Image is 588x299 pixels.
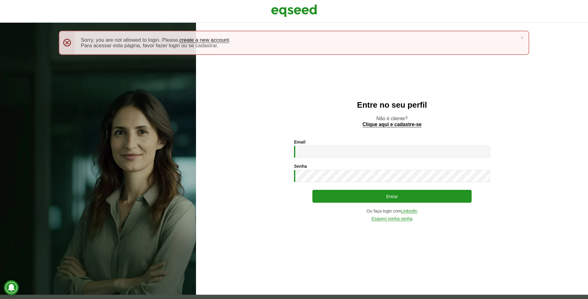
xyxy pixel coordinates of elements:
a: LinkedIn [401,209,417,213]
button: Entrar [312,190,472,203]
div: Ou faça login com [294,209,490,213]
a: create a new account [179,37,229,43]
label: Senha [294,164,307,168]
li: Sorry, you are not allowed to login. Please, . [81,37,516,43]
a: Esqueci minha senha [371,217,413,221]
a: Clique aqui e cadastre-se [363,122,422,127]
label: Email [294,140,305,144]
h2: Entre no seu perfil [208,101,576,109]
a: × [520,34,524,41]
li: Para acessar esta página, favor fazer login ou se cadastrar. [81,43,516,48]
img: EqSeed Logo [271,3,317,18]
p: Não é cliente? [208,116,576,127]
